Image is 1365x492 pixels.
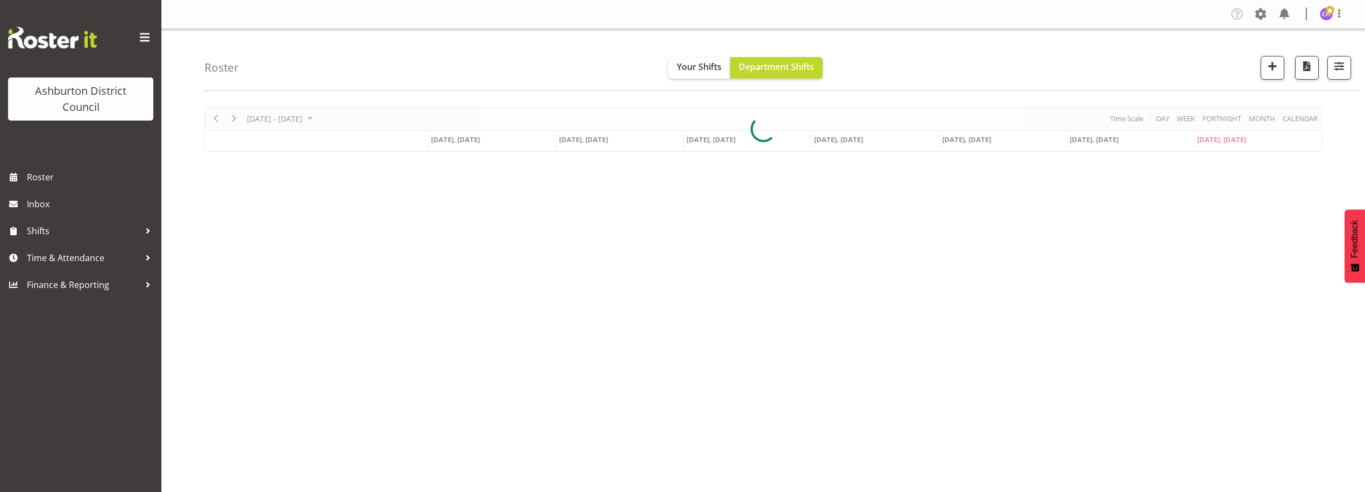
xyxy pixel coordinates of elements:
[27,169,156,185] span: Roster
[27,196,156,212] span: Inbox
[27,250,140,266] span: Time & Attendance
[19,83,143,115] div: Ashburton District Council
[1320,8,1333,20] img: chalotter-hydes5348.jpg
[8,27,97,48] img: Rosterit website logo
[677,61,722,73] span: Your Shifts
[1327,56,1351,80] button: Filter Shifts
[1345,209,1365,283] button: Feedback - Show survey
[1350,220,1360,258] span: Feedback
[1261,56,1284,80] button: Add a new shift
[730,57,823,79] button: Department Shifts
[739,61,814,73] span: Department Shifts
[668,57,730,79] button: Your Shifts
[27,223,140,239] span: Shifts
[27,277,140,293] span: Finance & Reporting
[204,61,239,74] h4: Roster
[1295,56,1319,80] button: Download a PDF of the roster according to the set date range.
